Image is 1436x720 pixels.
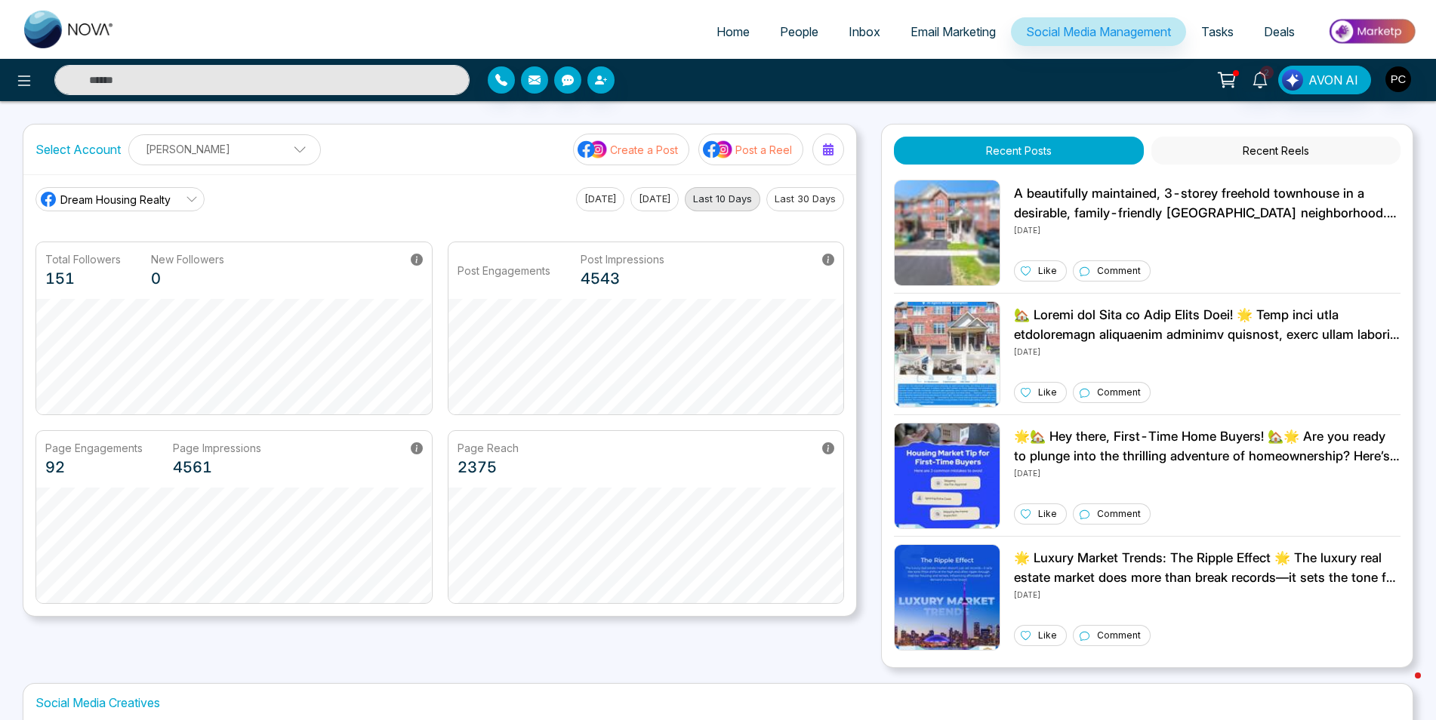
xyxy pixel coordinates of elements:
[1282,69,1303,91] img: Lead Flow
[1014,184,1401,223] p: A beautifully maintained, 3-storey freehold townhouse in a desirable, family-friendly [GEOGRAPHIC...
[894,180,1000,286] img: Unable to load img.
[894,423,1000,529] img: Unable to load img.
[573,134,689,165] button: social-media-iconCreate a Post
[894,137,1143,165] button: Recent Posts
[1014,344,1401,358] p: [DATE]
[578,140,608,159] img: social-media-icon
[173,456,261,478] p: 4561
[1151,137,1401,165] button: Recent Reels
[1097,507,1141,521] p: Comment
[894,544,1000,651] img: Unable to load img.
[1260,66,1274,79] span: 2
[1186,17,1249,46] a: Tasks
[735,142,792,158] p: Post a Reel
[45,440,143,456] p: Page Engagements
[151,267,224,290] p: 0
[576,187,624,211] button: [DATE]
[1011,17,1186,46] a: Social Media Management
[849,24,880,39] span: Inbox
[45,456,143,478] p: 92
[1038,629,1057,642] p: Like
[1308,71,1358,89] span: AVON AI
[1278,66,1371,94] button: AVON AI
[701,17,765,46] a: Home
[1014,306,1401,344] p: 🏡 Loremi dol Sita co Adip Elits Doei! 🌟 Temp inci utla etdoloremagn aliquaenim adminimv quisnost,...
[581,251,664,267] p: Post Impressions
[1242,66,1278,92] a: 2
[780,24,818,39] span: People
[1385,669,1421,705] iframe: Intercom live chat
[1014,587,1401,601] p: [DATE]
[1249,17,1310,46] a: Deals
[458,456,519,478] p: 2375
[1097,264,1141,278] p: Comment
[911,24,996,39] span: Email Marketing
[1038,386,1057,399] p: Like
[173,440,261,456] p: Page Impressions
[1026,24,1171,39] span: Social Media Management
[45,251,121,267] p: Total Followers
[45,267,121,290] p: 151
[895,17,1011,46] a: Email Marketing
[35,696,1401,710] h1: Social Media Creatives
[698,134,803,165] button: social-media-iconPost a Reel
[24,11,115,48] img: Nova CRM Logo
[1014,466,1401,479] p: [DATE]
[60,192,171,208] span: Dream Housing Realty
[1385,66,1411,92] img: User Avatar
[1014,427,1401,466] p: 🌟🏡 Hey there, First-Time Home Buyers! 🏡🌟 Are you ready to plunge into the thrilling adventure of ...
[716,24,750,39] span: Home
[610,142,678,158] p: Create a Post
[458,440,519,456] p: Page Reach
[765,17,834,46] a: People
[1097,629,1141,642] p: Comment
[581,267,664,290] p: 4543
[1317,14,1427,48] img: Market-place.gif
[1038,507,1057,521] p: Like
[1038,264,1057,278] p: Like
[834,17,895,46] a: Inbox
[1201,24,1234,39] span: Tasks
[458,263,550,278] p: Post Engagements
[1264,24,1295,39] span: Deals
[766,187,844,211] button: Last 30 Days
[1014,549,1401,587] p: 🌟 Luxury Market Trends: The Ripple Effect 🌟 The luxury real estate market does more than break re...
[894,301,1000,408] img: Unable to load img.
[138,137,311,162] p: [PERSON_NAME]
[35,140,121,158] label: Select Account
[630,187,679,211] button: [DATE]
[151,251,224,267] p: New Followers
[1097,386,1141,399] p: Comment
[703,140,733,159] img: social-media-icon
[685,187,760,211] button: Last 10 Days
[1014,223,1401,236] p: [DATE]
